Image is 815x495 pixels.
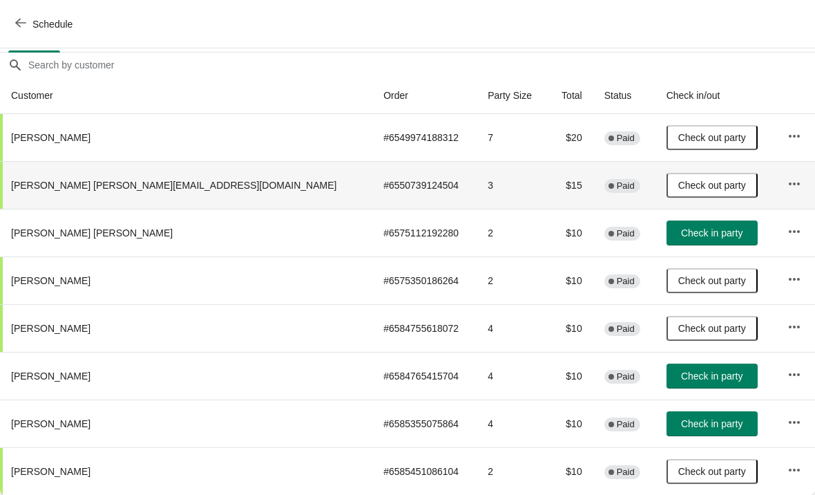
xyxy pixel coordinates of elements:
td: 4 [477,304,548,352]
span: Check out party [678,132,746,143]
button: Check in party [667,364,758,389]
button: Check out party [667,125,758,150]
th: Total [548,77,593,114]
th: Order [372,77,477,114]
span: Check out party [678,323,746,334]
td: $15 [548,161,593,209]
td: $10 [548,352,593,400]
button: Schedule [7,12,84,37]
td: # 6585355075864 [372,400,477,447]
td: # 6549974188312 [372,114,477,161]
span: Paid [617,467,635,478]
button: Check in party [667,411,758,436]
span: [PERSON_NAME] [PERSON_NAME][EMAIL_ADDRESS][DOMAIN_NAME] [11,180,336,191]
td: $10 [548,447,593,495]
span: Schedule [32,19,73,30]
span: Paid [617,324,635,335]
td: 2 [477,447,548,495]
td: 4 [477,400,548,447]
th: Status [593,77,655,114]
button: Check out party [667,173,758,198]
td: 7 [477,114,548,161]
td: # 6550739124504 [372,161,477,209]
span: [PERSON_NAME] [PERSON_NAME] [11,227,173,239]
td: # 6585451086104 [372,447,477,495]
th: Party Size [477,77,548,114]
td: # 6575112192280 [372,209,477,256]
td: 4 [477,352,548,400]
span: Paid [617,180,635,192]
span: Paid [617,133,635,144]
span: Check out party [678,275,746,286]
td: $20 [548,114,593,161]
span: Paid [617,371,635,382]
span: [PERSON_NAME] [11,466,90,477]
button: Check in party [667,221,758,245]
span: Paid [617,276,635,287]
td: # 6584765415704 [372,352,477,400]
span: Check out party [678,180,746,191]
span: [PERSON_NAME] [11,275,90,286]
td: $10 [548,209,593,256]
td: # 6584755618072 [372,304,477,352]
td: $10 [548,304,593,352]
span: [PERSON_NAME] [11,132,90,143]
button: Check out party [667,459,758,484]
td: 2 [477,209,548,256]
span: Check in party [681,371,742,382]
td: 3 [477,161,548,209]
td: # 6575350186264 [372,256,477,304]
th: Check in/out [655,77,777,114]
input: Search by customer [28,53,815,77]
span: Check in party [681,227,742,239]
span: [PERSON_NAME] [11,323,90,334]
span: Check out party [678,466,746,477]
span: Paid [617,419,635,430]
span: [PERSON_NAME] [11,371,90,382]
td: $10 [548,400,593,447]
td: 2 [477,256,548,304]
span: Paid [617,228,635,239]
span: Check in party [681,418,742,429]
span: [PERSON_NAME] [11,418,90,429]
button: Check out party [667,268,758,293]
td: $10 [548,256,593,304]
button: Check out party [667,316,758,341]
